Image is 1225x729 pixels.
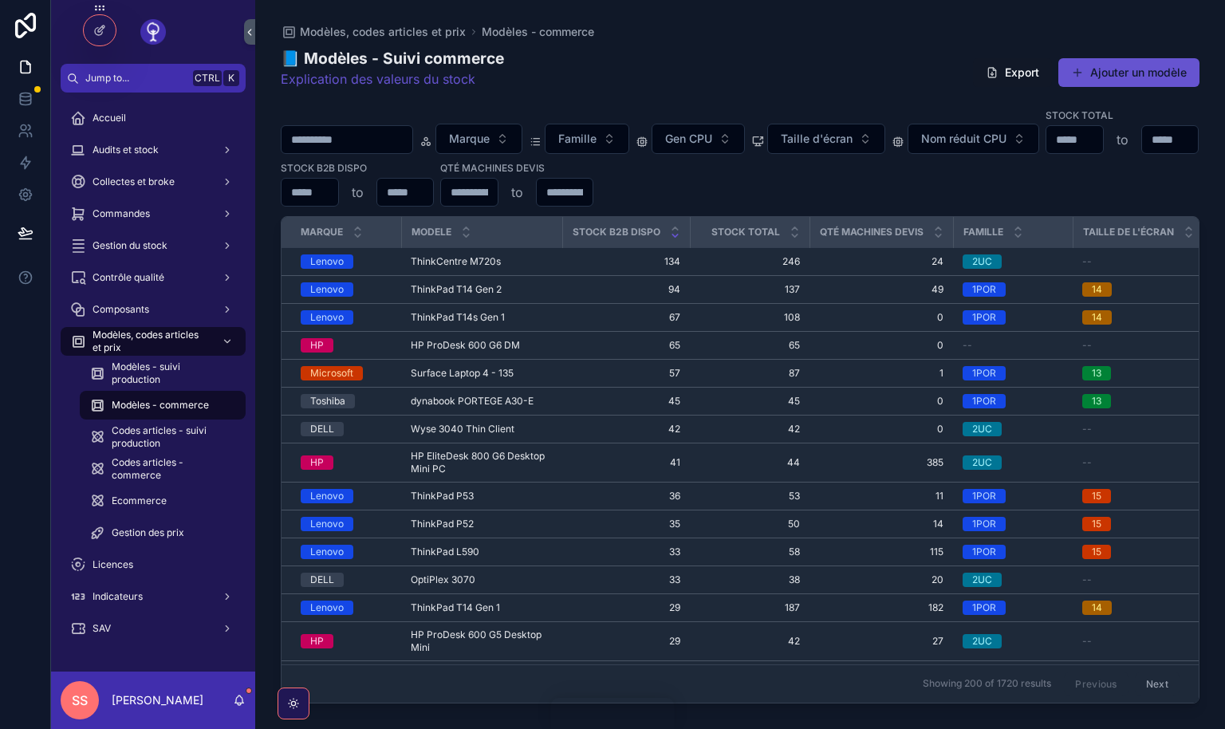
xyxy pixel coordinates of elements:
span: Marque [449,131,490,147]
a: -- [1082,635,1194,648]
a: Gestion du stock [61,231,246,260]
div: Lenovo [310,489,344,503]
span: 36 [572,490,680,502]
p: to [352,183,364,202]
span: 42 [699,423,800,435]
a: 44 [699,456,800,469]
a: Contrôle qualité [61,263,246,292]
span: Marque [301,226,343,238]
a: 108 [699,311,800,324]
a: 42 [572,423,680,435]
a: HP ProDesk 600 G5 Desktop Mini [411,629,553,654]
a: 29 [572,635,680,648]
a: 65 [699,339,800,352]
span: Modèles, codes articles et prix [300,24,466,40]
a: Toshiba [301,394,392,408]
a: 115 [819,546,943,558]
span: 58 [699,546,800,558]
a: Lenovo [301,545,392,559]
a: 2UC [963,254,1063,269]
div: 2UC [972,573,992,587]
div: 1POR [972,366,996,380]
div: Lenovo [310,254,344,269]
a: 20 [819,573,943,586]
span: Famille [558,131,597,147]
a: 187 [699,601,800,614]
span: 246 [699,255,800,268]
a: Licences [61,550,246,579]
span: Collectes et broke [93,175,175,188]
div: Lenovo [310,601,344,615]
span: ThinkPad T14s Gen 1 [411,311,505,324]
a: 2UC [963,573,1063,587]
span: Composants [93,303,149,316]
a: 38 [699,573,800,586]
label: Qté machines devis [440,160,545,175]
div: Toshiba [310,394,345,408]
a: ThinkPad P52 [411,518,553,530]
div: 1POR [972,517,996,531]
span: HP EliteDesk 800 G6 Desktop Mini PC [411,450,553,475]
span: HP ProDesk 600 G6 DM [411,339,520,352]
a: -- [1082,255,1194,268]
a: 14 [1082,601,1194,615]
a: 45 [572,395,680,408]
div: 1POR [972,601,996,615]
span: 45 [699,395,800,408]
span: 50 [699,518,800,530]
span: 182 [819,601,943,614]
a: HP [301,338,392,353]
a: DELL [301,422,392,436]
a: Lenovo [301,282,392,297]
a: 94 [572,283,680,296]
div: Lenovo [310,517,344,531]
div: 14 [1092,282,1102,297]
span: Surface Laptop 4 - 135 [411,367,514,380]
a: Ajouter un modèle [1058,58,1199,87]
a: ThinkCentre M720s [411,255,553,268]
a: Modèles - commerce [80,391,246,420]
span: Stock total [711,226,780,238]
span: Taille de l'écran [1083,226,1174,238]
a: 14 [1082,282,1194,297]
a: ThinkPad T14s Gen 1 [411,311,553,324]
a: 137 [699,283,800,296]
a: 49 [819,283,943,296]
a: 15 [1082,517,1194,531]
span: Modèles - suivi production [112,361,230,386]
div: 1POR [972,489,996,503]
span: Gestion du stock [93,239,167,252]
a: 0 [819,423,943,435]
span: Ecommerce [112,495,167,507]
a: 65 [572,339,680,352]
a: 57 [572,367,680,380]
a: ThinkPad P53 [411,490,553,502]
a: OptiPlex 3070 [411,573,553,586]
a: ThinkPad T14 Gen 1 [411,601,553,614]
a: Modèles, codes articles et prix [61,327,246,356]
div: DELL [310,422,334,436]
span: Stock B2B dispo [573,226,660,238]
a: Modèles, codes articles et prix [281,24,466,40]
label: Stock total [1046,108,1113,122]
span: Gen CPU [665,131,712,147]
a: 29 [572,601,680,614]
span: Wyse 3040 Thin Client [411,423,514,435]
a: Modèles - commerce [482,24,594,40]
a: 1POR [963,282,1063,297]
a: 15 [1082,545,1194,559]
a: 2UC [963,422,1063,436]
span: -- [1082,423,1092,435]
a: 1POR [963,545,1063,559]
a: -- [963,339,1063,352]
a: 385 [819,456,943,469]
span: ThinkPad T14 Gen 1 [411,601,500,614]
